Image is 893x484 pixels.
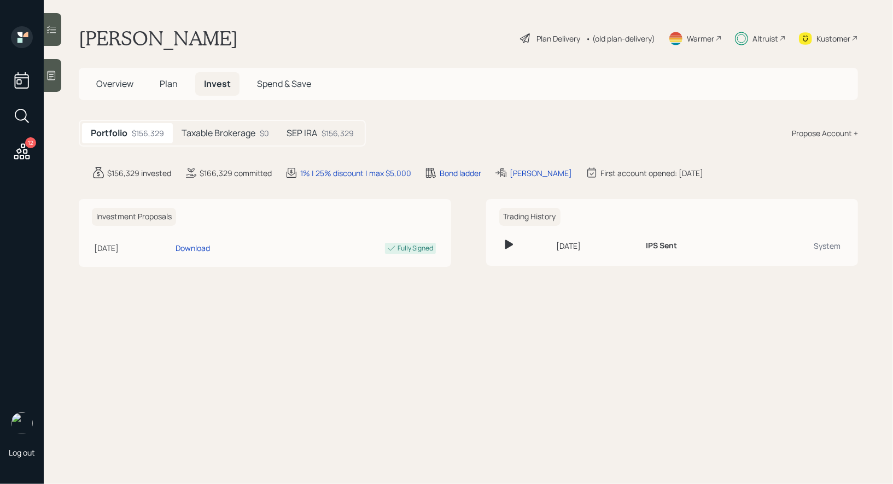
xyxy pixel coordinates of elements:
[11,412,33,434] img: treva-nostdahl-headshot.png
[536,33,580,44] div: Plan Delivery
[398,243,434,253] div: Fully Signed
[600,167,703,179] div: First account opened: [DATE]
[687,33,714,44] div: Warmer
[94,242,171,254] div: [DATE]
[322,127,354,139] div: $156,329
[556,240,637,252] div: [DATE]
[287,128,317,138] h5: SEP IRA
[510,167,572,179] div: [PERSON_NAME]
[260,127,269,139] div: $0
[132,127,164,139] div: $156,329
[300,167,411,179] div: 1% | 25% discount | max $5,000
[816,33,850,44] div: Kustomer
[91,128,127,138] h5: Portfolio
[176,242,210,254] div: Download
[646,241,678,250] h6: IPS Sent
[792,127,858,139] div: Propose Account +
[586,33,655,44] div: • (old plan-delivery)
[107,167,171,179] div: $156,329 invested
[499,208,561,226] h6: Trading History
[204,78,231,90] span: Invest
[440,167,481,179] div: Bond ladder
[257,78,311,90] span: Spend & Save
[9,447,35,458] div: Log out
[754,240,841,252] div: System
[160,78,178,90] span: Plan
[200,167,272,179] div: $166,329 committed
[25,137,36,148] div: 12
[92,208,176,226] h6: Investment Proposals
[79,26,238,50] h1: [PERSON_NAME]
[96,78,133,90] span: Overview
[752,33,778,44] div: Altruist
[182,128,255,138] h5: Taxable Brokerage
